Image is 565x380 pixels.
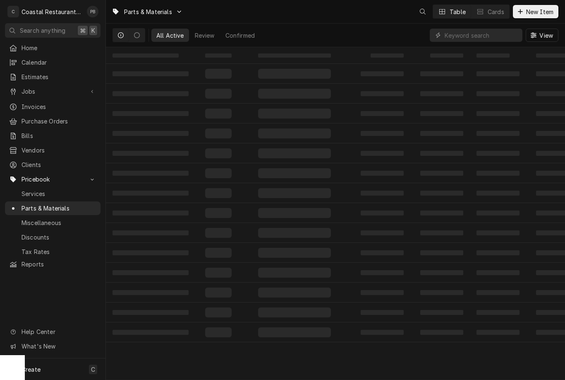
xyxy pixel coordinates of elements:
span: ‌ [361,171,404,176]
span: C [91,365,95,374]
div: C [7,6,19,17]
table: All Active Parts & Materials List Loading [106,47,565,380]
span: Invoices [22,102,96,111]
span: ‌ [205,69,232,79]
span: ‌ [113,191,189,196]
span: ‌ [258,327,331,337]
span: ‌ [420,71,463,76]
button: View [526,29,558,42]
span: Create [22,366,41,373]
span: Services [22,189,96,198]
span: ‌ [420,250,463,255]
span: ‌ [361,91,404,96]
span: ‌ [420,290,463,295]
span: ‌ [113,171,189,176]
a: Go to Parts & Materials [108,5,186,19]
span: ‌ [113,270,189,275]
span: Tax Rates [22,247,96,256]
input: Keyword search [445,29,518,42]
span: ‌ [476,131,520,136]
span: ‌ [476,330,520,335]
a: Discounts [5,230,101,244]
span: Help Center [22,327,96,336]
span: ‌ [476,250,520,255]
span: ‌ [258,268,331,278]
span: ‌ [258,307,331,317]
span: ‌ [205,188,232,198]
a: Parts & Materials [5,201,101,215]
span: Calendar [22,58,96,67]
span: ‌ [258,168,331,178]
a: Go to What's New [5,339,101,353]
a: Go to Pricebook [5,172,101,186]
span: ‌ [205,248,232,258]
span: ‌ [476,191,520,196]
span: ‌ [420,191,463,196]
span: K [91,26,95,35]
button: New Item [513,5,558,18]
div: All Active [156,31,184,40]
span: ‌ [476,230,520,235]
span: Miscellaneous [22,218,96,227]
span: ‌ [476,91,520,96]
span: Reports [22,260,96,269]
span: ‌ [361,111,404,116]
button: Search anything⌘K [5,23,101,38]
span: ‌ [476,270,520,275]
span: Parts & Materials [22,204,96,213]
span: ‌ [361,290,404,295]
span: ‌ [258,109,331,119]
span: Jobs [22,87,84,96]
span: ‌ [205,228,232,238]
span: ‌ [205,327,232,337]
a: Tax Rates [5,245,101,259]
a: Calendar [5,56,101,69]
span: ‌ [258,228,331,238]
span: ‌ [476,71,520,76]
a: Purchase Orders [5,114,101,128]
span: ‌ [205,109,232,119]
span: ‌ [420,330,463,335]
span: ‌ [205,168,232,178]
span: ‌ [361,191,404,196]
span: ‌ [205,53,232,58]
span: ‌ [476,53,510,58]
span: Vendors [22,146,96,155]
span: Home [22,44,96,52]
span: ‌ [420,111,463,116]
span: ‌ [361,270,404,275]
span: ‌ [476,111,520,116]
span: ‌ [258,188,331,198]
span: New Item [524,7,555,16]
span: ‌ [361,151,404,156]
span: ‌ [476,171,520,176]
span: ‌ [361,230,404,235]
a: Go to Help Center [5,325,101,339]
span: ‌ [420,151,463,156]
span: ‌ [113,310,189,315]
span: ‌ [113,131,189,136]
span: ‌ [205,89,232,99]
span: ‌ [361,131,404,136]
span: ‌ [420,131,463,136]
a: Go to Jobs [5,85,101,98]
span: ‌ [113,211,189,215]
div: Confirmed [225,31,255,40]
span: Pricebook [22,175,84,184]
span: ‌ [113,111,189,116]
span: Purchase Orders [22,117,96,126]
a: Clients [5,158,101,172]
span: ‌ [361,71,404,76]
span: ‌ [476,211,520,215]
span: ‌ [113,151,189,156]
a: Invoices [5,100,101,114]
span: Bills [22,131,96,140]
span: ‌ [113,91,189,96]
span: Parts & Materials [124,7,172,16]
span: ‌ [476,290,520,295]
a: Estimates [5,70,101,84]
span: Discounts [22,233,96,242]
div: PB [87,6,98,17]
a: Bills [5,129,101,143]
span: ‌ [258,148,331,158]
